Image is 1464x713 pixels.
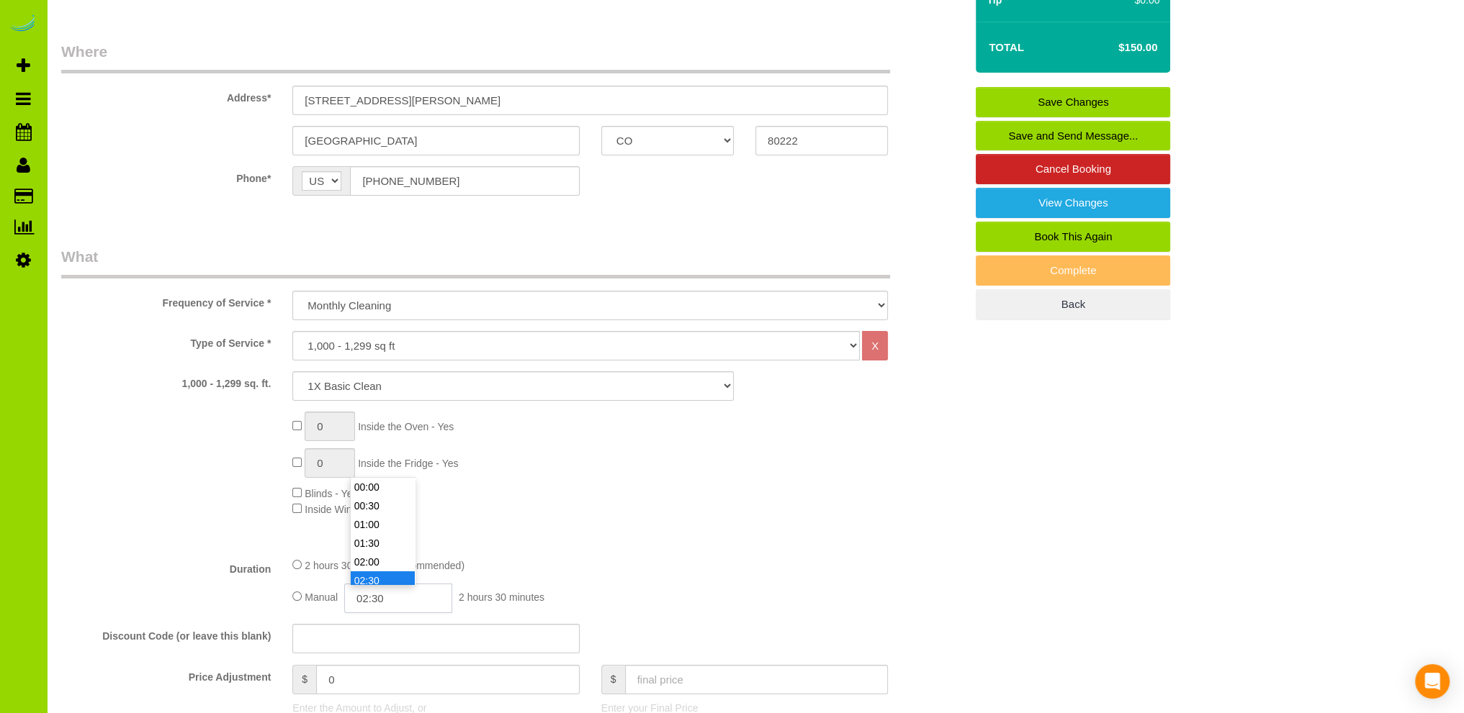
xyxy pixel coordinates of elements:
[50,331,282,350] label: Type of Service *
[351,478,415,496] li: 00:00
[305,560,464,571] span: 2 hours 30 minutes (recommended)
[305,488,357,499] span: Blinds - Yes
[351,553,415,571] li: 02:00
[50,665,282,684] label: Price Adjustment
[351,515,415,534] li: 01:00
[292,126,579,155] input: City*
[1075,42,1157,54] h4: $150.00
[459,591,544,603] span: 2 hours 30 minutes
[976,289,1170,319] a: Back
[351,496,415,515] li: 00:30
[50,624,282,643] label: Discount Code (or leave this blank)
[358,421,454,432] span: Inside the Oven - Yes
[989,41,1024,53] strong: Total
[976,121,1170,151] a: Save and Send Message...
[50,291,282,310] label: Frequency of Service *
[350,166,579,196] input: Phone*
[9,14,37,35] img: Automaid Logo
[305,591,338,603] span: Manual
[50,557,282,576] label: Duration
[61,41,890,73] legend: Where
[976,222,1170,252] a: Book This Again
[625,665,889,694] input: final price
[50,371,282,391] label: 1,000 - 1,299 sq. ft.
[50,166,282,186] label: Phone*
[351,534,415,553] li: 01:30
[755,126,888,155] input: Zip Code*
[61,246,890,278] legend: What
[351,571,415,590] li: 02:30
[292,665,316,694] span: $
[976,154,1170,184] a: Cancel Booking
[976,87,1170,117] a: Save Changes
[601,665,625,694] span: $
[1415,664,1450,699] div: Open Intercom Messenger
[305,504,400,515] span: Inside Windows - Yes
[358,458,458,469] span: Inside the Fridge - Yes
[976,188,1170,218] a: View Changes
[50,86,282,105] label: Address*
